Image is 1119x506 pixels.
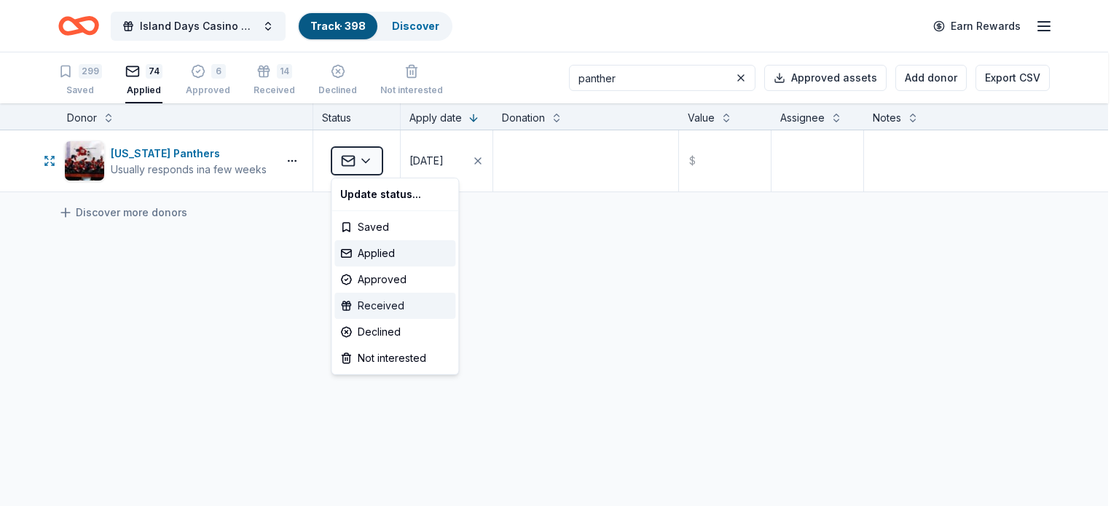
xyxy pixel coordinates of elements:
div: Not interested [334,345,455,371]
div: Declined [334,319,455,345]
div: Update status... [334,181,455,207]
div: Approved [334,266,455,293]
div: Applied [334,240,455,266]
div: Received [334,293,455,319]
div: Saved [334,214,455,240]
